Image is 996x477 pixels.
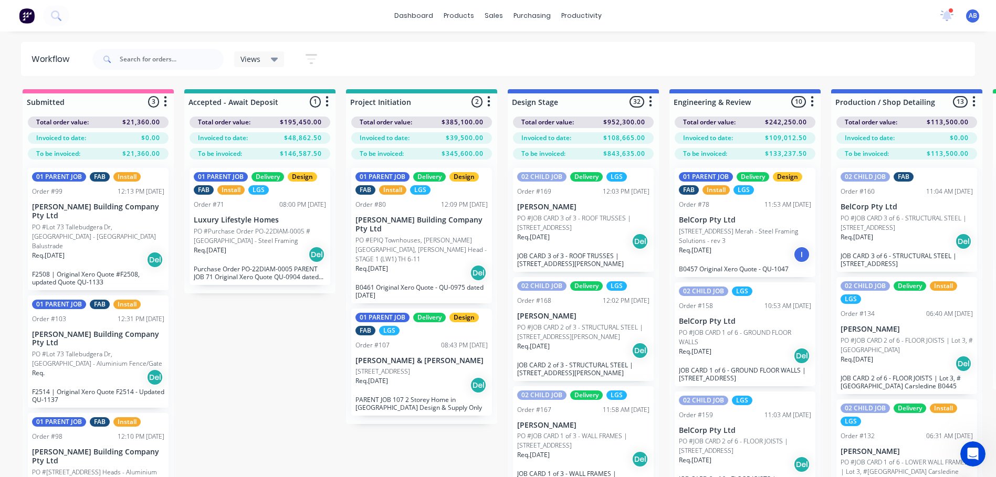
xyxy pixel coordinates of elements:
span: $108,665.00 [603,133,645,143]
div: Delivery [413,313,446,322]
div: Delivery [570,390,603,400]
div: Workflow [32,53,75,66]
div: LGS [606,390,627,400]
p: BelCorp Pty Ltd [841,203,973,211]
span: Total order value: [36,118,89,127]
p: PO #JOB CARD 3 of 3 - ROOF TRUSSES | [STREET_ADDRESS] [517,214,649,232]
div: Delivery [413,172,446,182]
p: Req. [DATE] [841,232,873,242]
span: Invoiced to date: [683,133,733,143]
div: Order #169 [517,187,551,196]
span: $345,600.00 [442,149,484,158]
span: $39,500.00 [446,133,484,143]
p: Req. [DATE] [355,264,388,273]
div: 08:00 PM [DATE] [279,200,326,209]
div: I [793,246,810,263]
p: [PERSON_NAME] [841,447,973,456]
div: Delivery [894,281,926,291]
p: [PERSON_NAME] [841,325,973,334]
div: 01 PARENT JOBFABInstallOrder #10312:31 PM [DATE][PERSON_NAME] Building Company Pty LtdPO #Lot 73 ... [28,295,169,408]
div: Install [703,185,730,195]
div: Order #99 [32,187,62,196]
div: LGS [248,185,269,195]
a: dashboard [389,8,438,24]
div: Order #103 [32,314,66,324]
div: sales [479,8,508,24]
div: Order #134 [841,309,875,319]
iframe: Intercom live chat [960,441,985,467]
div: 11:04 AM [DATE] [926,187,973,196]
div: productivity [556,8,607,24]
div: 02 CHILD JOB [841,172,890,182]
div: LGS [841,417,861,426]
div: LGS [379,326,400,335]
div: 01 PARENT JOBDeliveryDesignFABInstallLGSOrder #8012:09 PM [DATE][PERSON_NAME] Building Company Pt... [351,168,492,303]
div: Install [113,417,141,427]
div: Del [470,264,487,281]
div: 01 PARENT JOB [32,300,86,309]
p: PO #JOB CARD 3 of 6 - STRUCTURAL STEEL | [STREET_ADDRESS] [841,214,973,232]
div: 01 PARENT JOB [32,172,86,182]
div: Del [146,251,163,268]
p: PO #Purchase Order PO-22DIAM-0005 #[GEOGRAPHIC_DATA] - Steel Framing [194,227,326,246]
div: FAB [355,326,375,335]
p: PO #JOB CARD 2 of 3 - STRUCTURAL STEEL | [STREET_ADDRESS][PERSON_NAME] [517,323,649,342]
p: [PERSON_NAME] Building Company Pty Ltd [32,330,164,348]
div: Design [449,313,479,322]
p: Req. [DATE] [32,251,65,260]
span: $133,237.50 [765,149,807,158]
div: Del [308,246,325,263]
div: Order #158 [679,301,713,311]
span: To be invoiced: [683,149,727,158]
div: 02 CHILD JOB [841,404,890,413]
div: FAB [90,172,110,182]
span: Invoiced to date: [36,133,86,143]
p: JOB CARD 1 of 6 - GROUND FLOOR WALLS | [STREET_ADDRESS] [679,366,811,382]
div: 02 CHILD JOB [517,172,567,182]
div: 02 CHILD JOBLGSOrder #15810:53 AM [DATE]BelCorp Pty LtdPO #JOB CARD 1 of 6 - GROUND FLOOR WALLSRe... [675,282,815,386]
span: $952,300.00 [603,118,645,127]
div: Del [632,233,648,250]
div: FAB [90,417,110,427]
p: [STREET_ADDRESS] [355,367,410,376]
p: BelCorp Pty Ltd [679,426,811,435]
p: F2514 | Original Xero Quote F2514 - Updated QU-1137 [32,388,164,404]
p: B0461 Original Xero Quote - QU-0975 dated [DATE] [355,283,488,299]
span: Total order value: [683,118,736,127]
div: 12:09 PM [DATE] [441,200,488,209]
div: purchasing [508,8,556,24]
p: Req. [DATE] [517,342,550,351]
div: 02 CHILD JOB [841,281,890,291]
div: Delivery [251,172,284,182]
div: FAB [894,172,914,182]
span: $146,587.50 [280,149,322,158]
div: Del [955,355,972,372]
div: LGS [841,294,861,304]
span: To be invoiced: [521,149,565,158]
div: 02 CHILD JOB [679,287,728,296]
div: Order #80 [355,200,386,209]
span: AB [969,11,977,20]
div: Del [793,456,810,473]
p: BelCorp Pty Ltd [679,216,811,225]
span: To be invoiced: [36,149,80,158]
span: Invoiced to date: [198,133,248,143]
p: Purchase Order PO-22DIAM-0005 PARENT JOB 71 Original Xero Quote QU-0904 dated [DATE] [194,265,326,281]
div: 01 PARENT JOBDeliveryDesignFABInstallLGSOrder #7108:00 PM [DATE]Luxury Lifestyle HomesPO #Purchas... [190,168,330,285]
div: Design [288,172,317,182]
div: 01 PARENT JOB [194,172,248,182]
p: JOB CARD 2 of 3 - STRUCTURAL STEEL | [STREET_ADDRESS][PERSON_NAME] [517,361,649,377]
div: 11:58 AM [DATE] [603,405,649,415]
span: Invoiced to date: [521,133,571,143]
p: [PERSON_NAME] [517,203,649,211]
span: $385,100.00 [442,118,484,127]
div: 02 CHILD JOBDeliveryLGSOrder #16812:02 PM [DATE][PERSON_NAME]PO #JOB CARD 2 of 3 - STRUCTURAL STE... [513,277,654,381]
p: Req. [32,368,45,378]
p: Req. [DATE] [194,246,226,255]
div: LGS [410,185,431,195]
div: LGS [606,281,627,291]
p: B0457 Original Xero Quote - QU-1047 [679,265,811,273]
p: [STREET_ADDRESS] Merah - Steel Framing Solutions - rev 3 [679,227,811,246]
span: Views [240,54,260,65]
span: $109,012.50 [765,133,807,143]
